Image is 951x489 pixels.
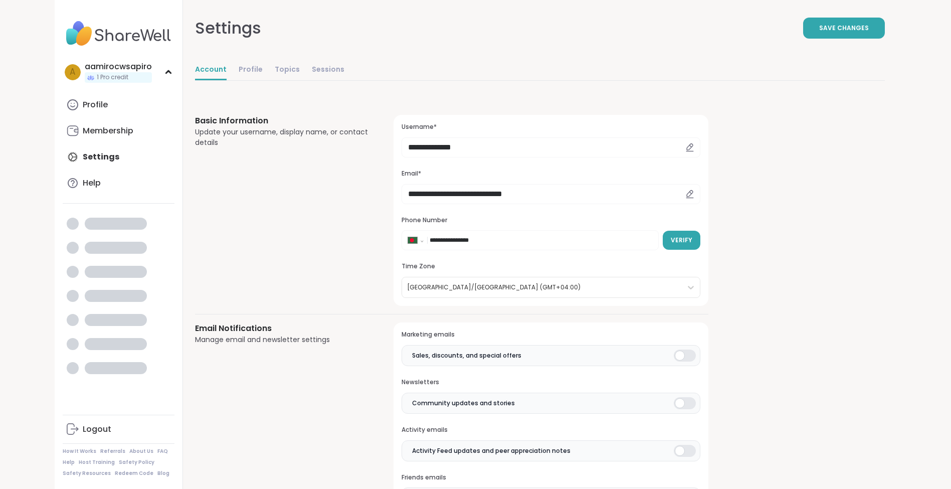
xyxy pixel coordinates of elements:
[195,60,227,80] a: Account
[195,127,370,148] div: Update your username, display name, or contact details
[63,119,174,143] a: Membership
[63,459,75,466] a: Help
[70,66,75,79] span: a
[157,470,169,477] a: Blog
[402,170,700,178] h3: Email*
[63,470,111,477] a: Safety Resources
[402,473,700,482] h3: Friends emails
[63,448,96,455] a: How It Works
[402,378,700,387] h3: Newsletters
[63,417,174,441] a: Logout
[803,18,885,39] button: Save Changes
[83,424,111,435] div: Logout
[100,448,125,455] a: Referrals
[83,125,133,136] div: Membership
[85,61,152,72] div: aamirocwsapiro
[663,231,700,250] button: Verify
[819,24,869,33] span: Save Changes
[195,335,370,345] div: Manage email and newsletter settings
[195,115,370,127] h3: Basic Information
[195,16,261,40] div: Settings
[119,459,154,466] a: Safety Policy
[239,60,263,80] a: Profile
[402,331,700,339] h3: Marketing emails
[157,448,168,455] a: FAQ
[412,399,515,408] span: Community updates and stories
[83,178,101,189] div: Help
[671,236,692,245] span: Verify
[63,16,174,51] img: ShareWell Nav Logo
[195,322,370,335] h3: Email Notifications
[83,99,108,110] div: Profile
[402,123,700,131] h3: Username*
[402,216,700,225] h3: Phone Number
[79,459,115,466] a: Host Training
[97,73,128,82] span: 1 Pro credit
[402,426,700,434] h3: Activity emails
[412,446,570,455] span: Activity Feed updates and peer appreciation notes
[63,93,174,117] a: Profile
[402,262,700,271] h3: Time Zone
[115,470,153,477] a: Redeem Code
[275,60,300,80] a: Topics
[129,448,153,455] a: About Us
[63,171,174,195] a: Help
[412,351,521,360] span: Sales, discounts, and special offers
[312,60,344,80] a: Sessions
